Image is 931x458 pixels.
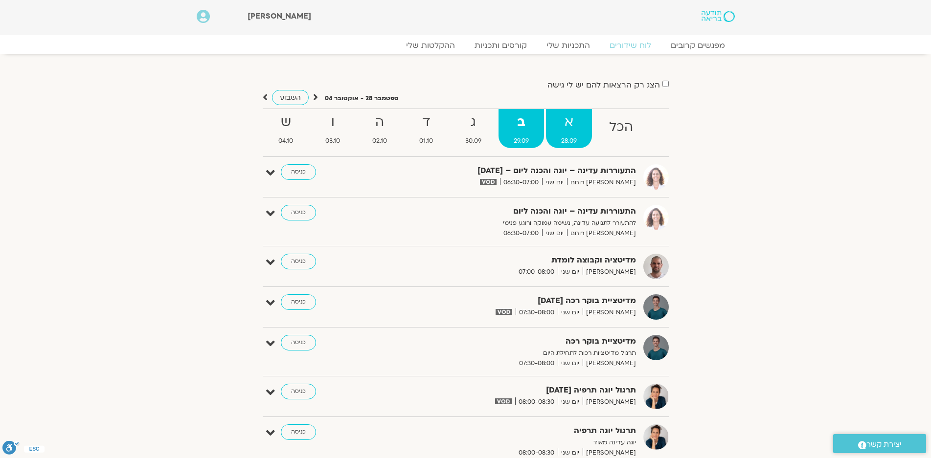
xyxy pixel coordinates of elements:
[404,109,448,148] a: ד01.10
[357,136,402,146] span: 02.10
[357,109,402,148] a: ה02.10
[396,294,636,307] strong: מדיטציית בוקר רכה [DATE]
[500,228,542,239] span: 06:30-07:00
[495,398,511,404] img: vodicon
[594,116,648,138] strong: הכל
[450,136,497,146] span: 30.09
[281,335,316,350] a: כניסה
[396,205,636,218] strong: התעוררות עדינה – יוגה והכנה ליום
[583,397,636,407] span: [PERSON_NAME]
[542,177,567,188] span: יום שני
[310,136,355,146] span: 03.10
[866,438,902,451] span: יצירת קשר
[558,397,583,407] span: יום שני
[515,448,558,458] span: 08:00-08:30
[499,111,544,133] strong: ב
[496,309,512,315] img: vodicon
[281,254,316,269] a: כניסה
[264,111,309,133] strong: ש
[500,177,542,188] span: 06:30-07:00
[515,267,558,277] span: 07:00-08:00
[546,136,592,146] span: 28.09
[404,111,448,133] strong: ד
[264,109,309,148] a: ש04.10
[280,93,301,102] span: השבוע
[325,93,398,104] p: ספטמבר 28 - אוקטובר 04
[281,424,316,440] a: כניסה
[546,109,592,148] a: א28.09
[281,205,316,220] a: כניסה
[396,254,636,267] strong: מדיטציה וקבוצה לומדת
[583,307,636,318] span: [PERSON_NAME]
[537,41,600,50] a: התכניות שלי
[583,267,636,277] span: [PERSON_NAME]
[516,307,558,318] span: 07:30-08:00
[600,41,661,50] a: לוח שידורים
[515,397,558,407] span: 08:00-08:30
[281,294,316,310] a: כניסה
[558,358,583,369] span: יום שני
[661,41,735,50] a: מפגשים קרובים
[567,177,636,188] span: [PERSON_NAME] רוחם
[450,111,497,133] strong: ג
[450,109,497,148] a: ג30.09
[310,111,355,133] strong: ו
[272,90,309,105] a: השבוע
[281,384,316,399] a: כניסה
[833,434,926,453] a: יצירת קשר
[516,358,558,369] span: 07:30-08:00
[404,136,448,146] span: 01.10
[248,11,311,22] span: [PERSON_NAME]
[558,267,583,277] span: יום שני
[542,228,567,239] span: יום שני
[583,448,636,458] span: [PERSON_NAME]
[480,179,496,185] img: vodicon
[396,384,636,397] strong: תרגול יוגה תרפיה [DATE]
[546,111,592,133] strong: א
[558,448,583,458] span: יום שני
[499,136,544,146] span: 29.09
[567,228,636,239] span: [PERSON_NAME] רוחם
[396,424,636,437] strong: תרגול יוגה תרפיה
[264,136,309,146] span: 04.10
[396,41,465,50] a: ההקלטות שלי
[583,358,636,369] span: [PERSON_NAME]
[547,81,660,89] label: הצג רק הרצאות להם יש לי גישה
[465,41,537,50] a: קורסים ותכניות
[357,111,402,133] strong: ה
[396,335,636,348] strong: מדיטציית בוקר רכה
[396,437,636,448] p: יוגה עדינה מאוד
[281,164,316,180] a: כניסה
[396,218,636,228] p: להתעורר לתנועה עדינה, נשימה עמוקה ורוגע פנימי
[594,109,648,148] a: הכל
[396,348,636,358] p: תרגול מדיטציות רכות לתחילת היום
[499,109,544,148] a: ב29.09
[197,41,735,50] nav: Menu
[396,164,636,177] strong: התעוררות עדינה – יוגה והכנה ליום – [DATE]
[310,109,355,148] a: ו03.10
[558,307,583,318] span: יום שני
